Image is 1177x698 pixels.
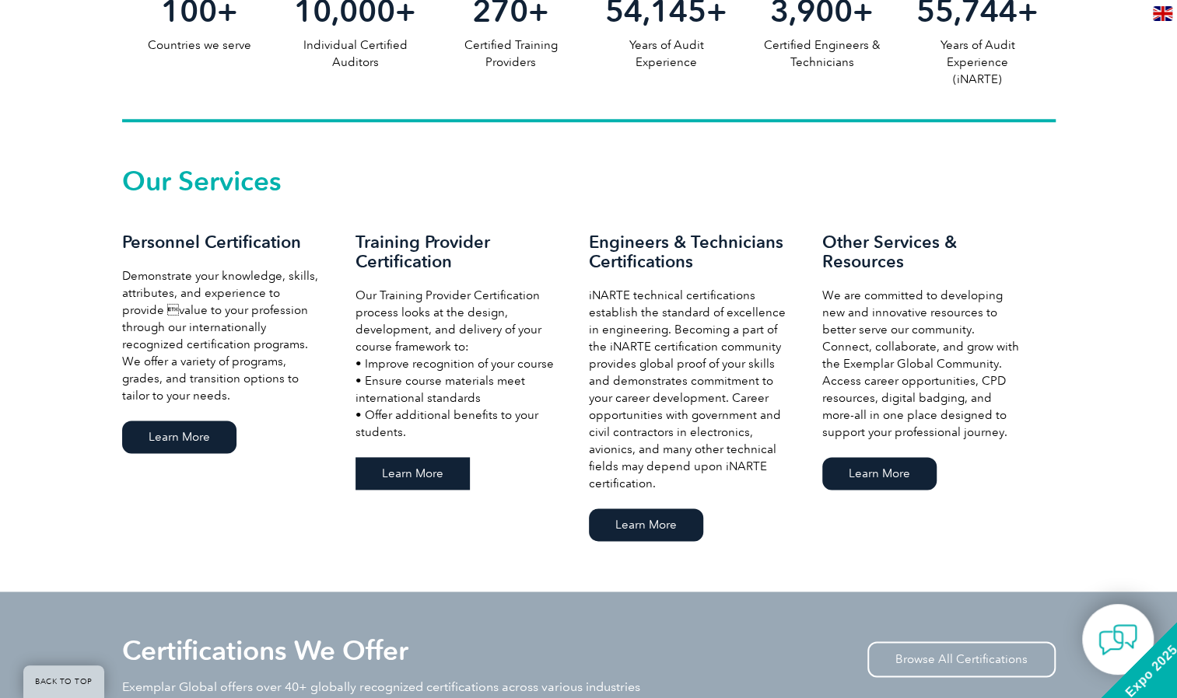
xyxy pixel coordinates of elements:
[822,287,1025,441] p: We are committed to developing new and innovative resources to better serve our community. Connec...
[122,638,408,663] h2: Certifications We Offer
[1098,620,1137,659] img: contact-chat.png
[1153,6,1172,21] img: en
[588,37,744,71] p: Years of Audit Experience
[122,421,236,453] a: Learn More
[356,287,558,441] p: Our Training Provider Certification process looks at the design, development, and delivery of you...
[122,169,1056,194] h2: Our Services
[356,457,470,490] a: Learn More
[589,232,791,271] h3: Engineers & Technicians Certifications
[744,37,899,71] p: Certified Engineers & Technicians
[356,232,558,271] h3: Training Provider Certification
[589,287,791,492] p: iNARTE technical certifications establish the standard of excellence in engineering. Becoming a p...
[122,232,324,252] h3: Personnel Certification
[867,641,1056,677] a: Browse All Certifications
[589,508,703,541] a: Learn More
[899,37,1055,88] p: Years of Audit Experience (iNARTE)
[822,457,937,490] a: Learn More
[122,37,278,54] p: Countries we serve
[122,267,324,404] p: Demonstrate your knowledge, skills, attributes, and experience to provide value to your professi...
[122,679,640,696] p: Exemplar Global offers over 40+ globally recognized certifications across various industries
[277,37,433,71] p: Individual Certified Auditors
[822,232,1025,271] h3: Other Services & Resources
[23,665,104,698] a: BACK TO TOP
[433,37,588,71] p: Certified Training Providers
